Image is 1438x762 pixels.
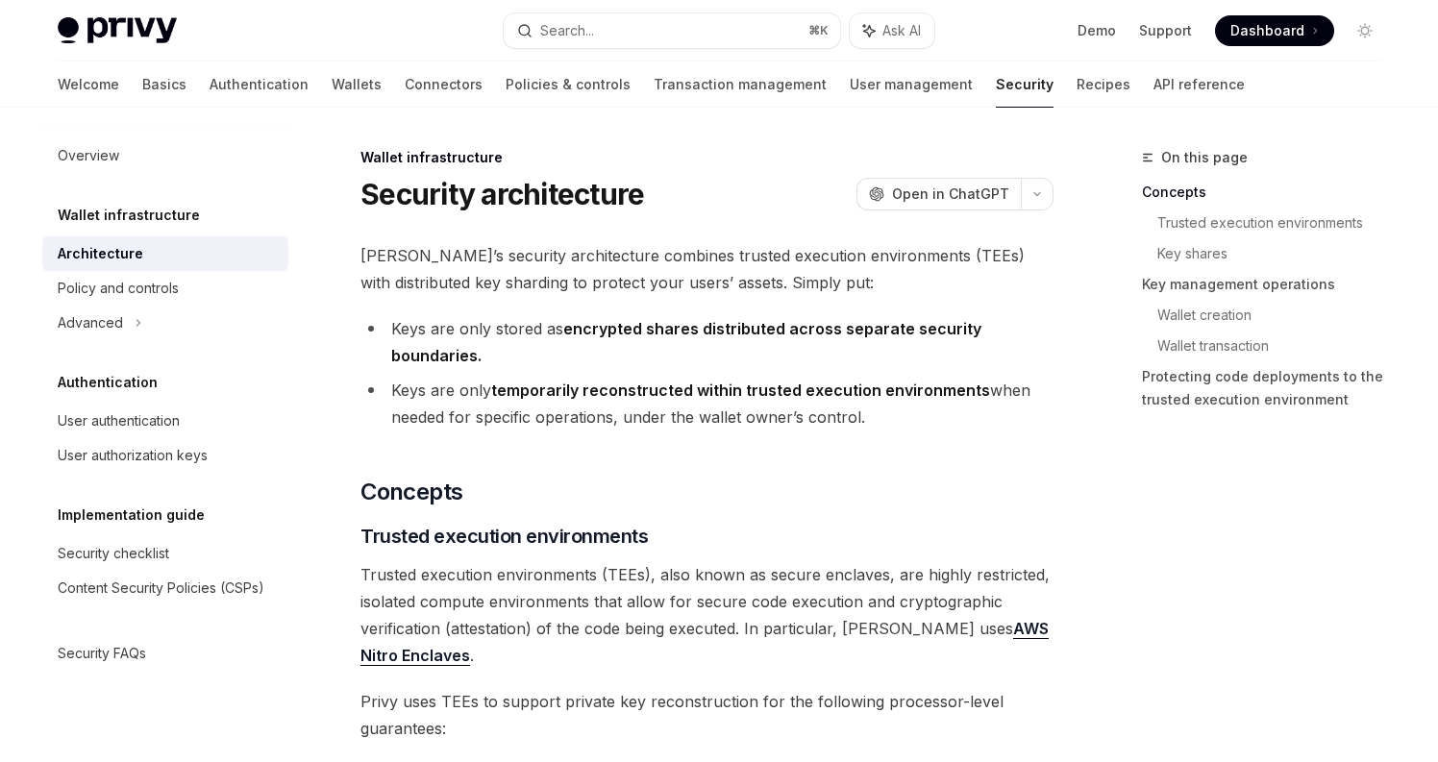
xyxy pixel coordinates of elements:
a: Support [1139,21,1192,40]
div: Overview [58,144,119,167]
div: Search... [540,19,594,42]
strong: encrypted shares distributed across separate security boundaries. [391,319,981,365]
a: Welcome [58,61,119,108]
a: Protecting code deployments to the trusted execution environment [1142,361,1396,415]
span: Ask AI [882,21,921,40]
a: Overview [42,138,288,173]
div: Content Security Policies (CSPs) [58,577,264,600]
span: Trusted execution environments (TEEs), also known as secure enclaves, are highly restricted, isol... [360,561,1054,669]
div: User authentication [58,409,180,432]
div: User authorization keys [58,444,208,467]
a: Wallets [332,61,382,108]
a: Dashboard [1215,15,1334,46]
a: User authentication [42,404,288,438]
a: Content Security Policies (CSPs) [42,571,288,605]
span: Concepts [360,477,462,507]
span: On this page [1161,146,1248,169]
a: API reference [1153,61,1245,108]
a: User authorization keys [42,438,288,473]
h5: Implementation guide [58,504,205,527]
a: Security checklist [42,536,288,571]
div: Wallet infrastructure [360,148,1054,167]
a: Connectors [405,61,483,108]
strong: temporarily reconstructed within trusted execution environments [491,381,990,400]
a: Key management operations [1142,269,1396,300]
button: Open in ChatGPT [856,178,1021,210]
a: Wallet transaction [1157,331,1396,361]
a: Concepts [1142,177,1396,208]
span: ⌘ K [808,23,829,38]
a: Architecture [42,236,288,271]
a: Authentication [210,61,309,108]
a: Key shares [1157,238,1396,269]
a: Policies & controls [506,61,631,108]
div: Advanced [58,311,123,334]
button: Toggle dark mode [1350,15,1380,46]
a: User management [850,61,973,108]
div: Architecture [58,242,143,265]
div: Policy and controls [58,277,179,300]
span: Trusted execution environments [360,523,648,550]
a: Policy and controls [42,271,288,306]
li: Keys are only when needed for specific operations, under the wallet owner’s control. [360,377,1054,430]
h1: Security architecture [360,177,644,211]
a: Basics [142,61,186,108]
span: Dashboard [1230,21,1304,40]
li: Keys are only stored as [360,315,1054,369]
a: Recipes [1077,61,1130,108]
a: Demo [1078,21,1116,40]
div: Security FAQs [58,642,146,665]
a: Transaction management [654,61,827,108]
button: Search...⌘K [504,13,840,48]
a: Security [996,61,1054,108]
span: [PERSON_NAME]’s security architecture combines trusted execution environments (TEEs) with distrib... [360,242,1054,296]
div: Security checklist [58,542,169,565]
span: Open in ChatGPT [892,184,1009,204]
h5: Wallet infrastructure [58,204,200,227]
h5: Authentication [58,371,158,394]
button: Ask AI [850,13,934,48]
img: light logo [58,17,177,44]
a: Wallet creation [1157,300,1396,331]
span: Privy uses TEEs to support private key reconstruction for the following processor-level guarantees: [360,688,1054,742]
a: Security FAQs [42,636,288,671]
a: Trusted execution environments [1157,208,1396,238]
